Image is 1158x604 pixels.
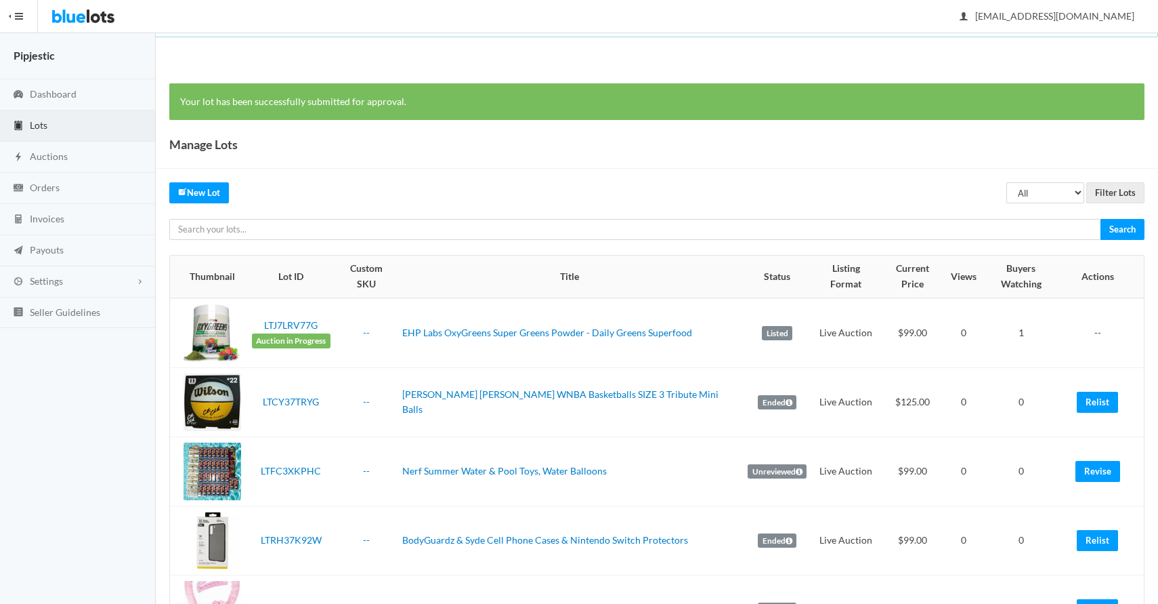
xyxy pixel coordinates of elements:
th: Listing Format [812,256,880,298]
a: Nerf Summer Water & Pool Toys, Water Balloons [402,465,607,477]
ion-icon: cash [12,182,25,195]
td: 0 [945,367,982,437]
td: $99.00 [880,506,945,575]
ion-icon: paper plane [12,245,25,258]
label: Ended [758,395,796,410]
td: Live Auction [812,367,880,437]
a: LTFC3XKPHC [261,465,321,477]
td: 0 [982,437,1060,506]
a: -- [363,396,370,407]
td: 0 [982,367,1060,437]
td: 0 [945,437,982,506]
a: LTJ7LRV77G [264,319,318,331]
span: Dashboard [30,88,77,100]
span: Seller Guidelines [30,306,100,318]
input: Search your lots... [169,219,1101,240]
a: createNew Lot [169,182,229,203]
a: EHP Labs OxyGreens Super Greens Powder - Daily Greens Superfood [402,327,692,338]
span: Auction in Progress [252,334,330,348]
td: 0 [945,506,982,575]
td: Live Auction [812,437,880,506]
ion-icon: speedometer [12,89,25,102]
h1: Manage Lots [169,134,238,155]
th: Views [945,256,982,298]
a: Relist [1077,530,1118,551]
span: Lots [30,119,47,131]
td: 0 [945,298,982,368]
a: -- [363,534,370,546]
ion-icon: person [957,11,970,24]
p: Your lot has been successfully submitted for approval. [180,94,1134,110]
ion-icon: clipboard [12,120,25,133]
ion-icon: cog [12,276,25,289]
input: Filter Lots [1086,182,1144,203]
input: Search [1100,219,1144,240]
strong: Pipjestic [14,49,55,62]
span: Auctions [30,150,68,162]
td: Live Auction [812,506,880,575]
ion-icon: flash [12,151,25,164]
td: 1 [982,298,1060,368]
a: -- [363,465,370,477]
a: Relist [1077,392,1118,413]
td: $99.00 [880,298,945,368]
a: Revise [1075,461,1120,482]
ion-icon: create [178,187,187,196]
ion-icon: calculator [12,214,25,226]
th: Thumbnail [170,256,246,298]
span: Orders [30,182,60,193]
th: Lot ID [246,256,336,298]
a: [PERSON_NAME] [PERSON_NAME] WNBA Basketballs SIZE 3 Tribute Mini Balls [402,388,719,416]
th: Buyers Watching [982,256,1060,298]
th: Title [397,256,742,298]
span: Payouts [30,244,64,256]
td: Live Auction [812,298,880,368]
span: Settings [30,275,63,287]
a: LTRH37K92W [261,534,322,546]
th: Status [742,256,812,298]
label: Ended [758,533,796,548]
a: BodyGuardz & Syde Cell Phone Cases & Nintendo Switch Protectors [402,534,688,546]
td: $99.00 [880,437,945,506]
label: Listed [762,326,792,341]
td: 0 [982,506,1060,575]
td: -- [1060,298,1144,368]
td: $125.00 [880,367,945,437]
a: -- [363,327,370,338]
span: [EMAIL_ADDRESS][DOMAIN_NAME] [960,10,1134,22]
label: Unreviewed [748,464,807,479]
ion-icon: list box [12,306,25,319]
th: Custom SKU [336,256,397,298]
th: Current Price [880,256,945,298]
span: Invoices [30,213,64,224]
a: LTCY37TRYG [263,396,319,407]
th: Actions [1060,256,1144,298]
